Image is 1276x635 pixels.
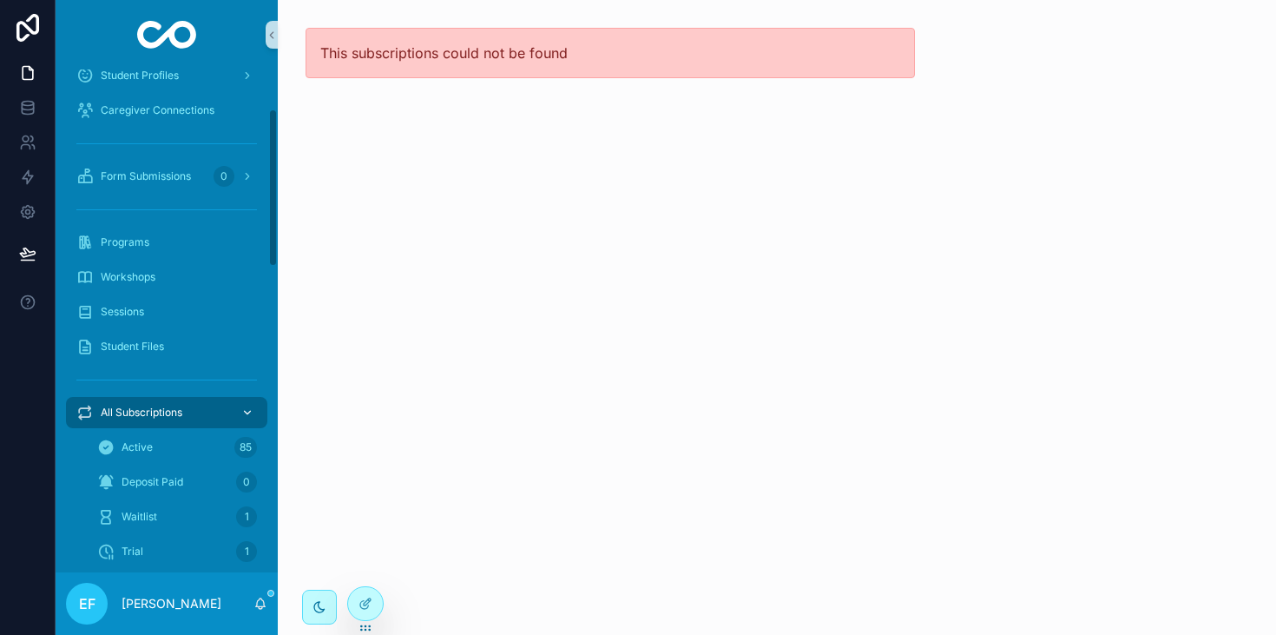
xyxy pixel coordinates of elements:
[214,166,234,187] div: 0
[66,397,267,428] a: All Subscriptions
[122,475,183,489] span: Deposit Paid
[320,44,568,62] span: This subscriptions could not be found
[236,506,257,527] div: 1
[234,437,257,458] div: 85
[122,545,143,559] span: Trial
[101,103,214,117] span: Caregiver Connections
[122,595,221,612] p: [PERSON_NAME]
[101,69,179,83] span: Student Profiles
[66,227,267,258] a: Programs
[66,95,267,126] a: Caregiver Connections
[101,235,149,249] span: Programs
[236,472,257,493] div: 0
[56,69,278,572] div: scrollable content
[101,169,191,183] span: Form Submissions
[66,261,267,293] a: Workshops
[101,406,182,420] span: All Subscriptions
[79,593,95,614] span: EF
[66,161,267,192] a: Form Submissions0
[66,296,267,327] a: Sessions
[66,331,267,362] a: Student Files
[122,510,157,524] span: Waitlist
[137,21,197,49] img: App logo
[87,501,267,532] a: Waitlist1
[66,60,267,91] a: Student Profiles
[236,541,257,562] div: 1
[122,440,153,454] span: Active
[87,536,267,567] a: Trial1
[87,432,267,463] a: Active85
[87,466,267,498] a: Deposit Paid0
[101,340,164,354] span: Student Files
[101,305,144,319] span: Sessions
[101,270,155,284] span: Workshops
